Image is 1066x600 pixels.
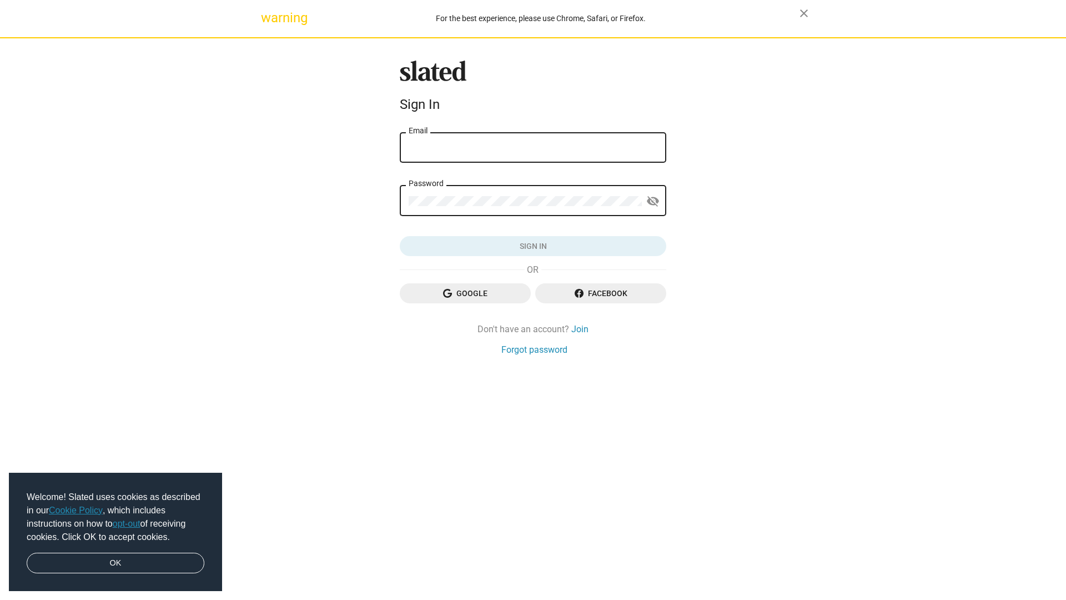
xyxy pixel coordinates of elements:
mat-icon: close [797,7,811,20]
a: Cookie Policy [49,506,103,515]
span: Google [409,283,522,303]
div: Sign In [400,97,666,112]
a: opt-out [113,519,140,528]
a: Forgot password [501,344,567,356]
a: Join [571,323,589,335]
button: Facebook [535,283,666,303]
div: Don't have an account? [400,323,666,335]
sl-branding: Sign In [400,61,666,117]
span: Welcome! Slated uses cookies as described in our , which includes instructions on how to of recei... [27,491,204,544]
div: cookieconsent [9,473,222,592]
a: dismiss cookie message [27,553,204,574]
span: Facebook [544,283,657,303]
mat-icon: visibility_off [646,193,660,210]
button: Google [400,283,531,303]
button: Show password [642,191,664,213]
mat-icon: warning [261,11,274,24]
div: For the best experience, please use Chrome, Safari, or Firefox. [282,11,799,26]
